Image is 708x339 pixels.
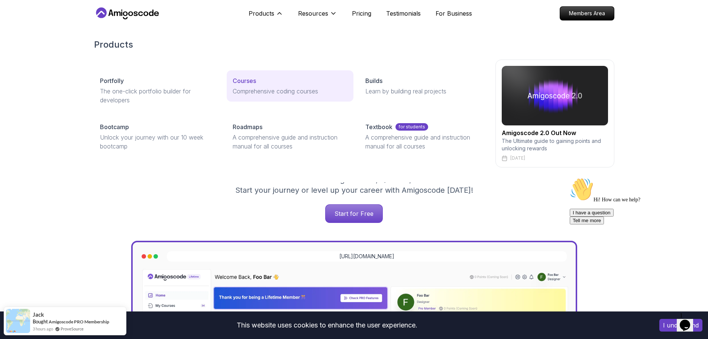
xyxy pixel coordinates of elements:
[365,87,480,96] p: Learn by building real projects
[233,122,262,131] p: Roadmaps
[502,137,608,152] p: The Ultimate guide to gaining points and unlocking rewards
[298,9,328,18] p: Resources
[100,122,129,131] p: Bootcamp
[249,9,274,18] p: Products
[94,39,614,51] h2: Products
[6,309,30,333] img: provesource social proof notification image
[339,253,394,260] a: [URL][DOMAIN_NAME]
[33,311,44,318] span: jack
[233,133,347,151] p: A comprehensive guide and instruction manual for all courses
[567,175,701,306] iframe: chat widget
[33,319,48,324] span: Bought
[560,7,614,20] p: Members Area
[659,319,702,332] button: Accept cookies
[359,70,486,102] a: BuildsLearn by building real projects
[298,9,337,24] button: Resources
[677,309,701,332] iframe: chat widget
[3,3,27,27] img: :wave:
[3,22,74,28] span: Hi! How can we help?
[49,319,109,324] a: Amigoscode PRO Membership
[33,326,53,332] span: 3 hours ago
[233,76,256,85] p: Courses
[386,9,421,18] a: Testimonials
[365,133,480,151] p: A comprehensive guide and instruction manual for all courses
[560,6,614,20] a: Members Area
[436,9,472,18] a: For Business
[352,9,371,18] a: Pricing
[395,123,428,131] p: for students
[3,34,47,42] button: I have a question
[510,155,525,161] p: [DATE]
[3,42,37,50] button: Tell me more
[229,175,479,195] p: Get unlimited access to coding , , and . Start your journey or level up your career with Amigosco...
[100,87,215,105] p: The one-click portfolio builder for developers
[6,317,648,333] div: This website uses cookies to enhance the user experience.
[100,133,215,151] p: Unlock your journey with our 10 week bootcamp
[249,9,283,24] button: Products
[359,116,486,157] a: Textbookfor studentsA comprehensive guide and instruction manual for all courses
[233,87,347,96] p: Comprehensive coding courses
[502,66,608,125] img: amigoscode 2.0
[100,76,124,85] p: Portfolly
[94,116,221,157] a: BootcampUnlock your journey with our 10 week bootcamp
[3,3,137,50] div: 👋Hi! How can we help?I have a questionTell me more
[365,122,392,131] p: Textbook
[227,116,353,157] a: RoadmapsA comprehensive guide and instruction manual for all courses
[502,128,608,137] h2: Amigoscode 2.0 Out Now
[495,60,614,167] a: amigoscode 2.0Amigoscode 2.0 Out NowThe Ultimate guide to gaining points and unlocking rewards[DATE]
[326,205,382,223] p: Start for Free
[61,326,84,332] a: ProveSource
[325,204,383,223] a: Start for Free
[365,76,382,85] p: Builds
[227,70,353,102] a: CoursesComprehensive coding courses
[94,70,221,111] a: PortfollyThe one-click portfolio builder for developers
